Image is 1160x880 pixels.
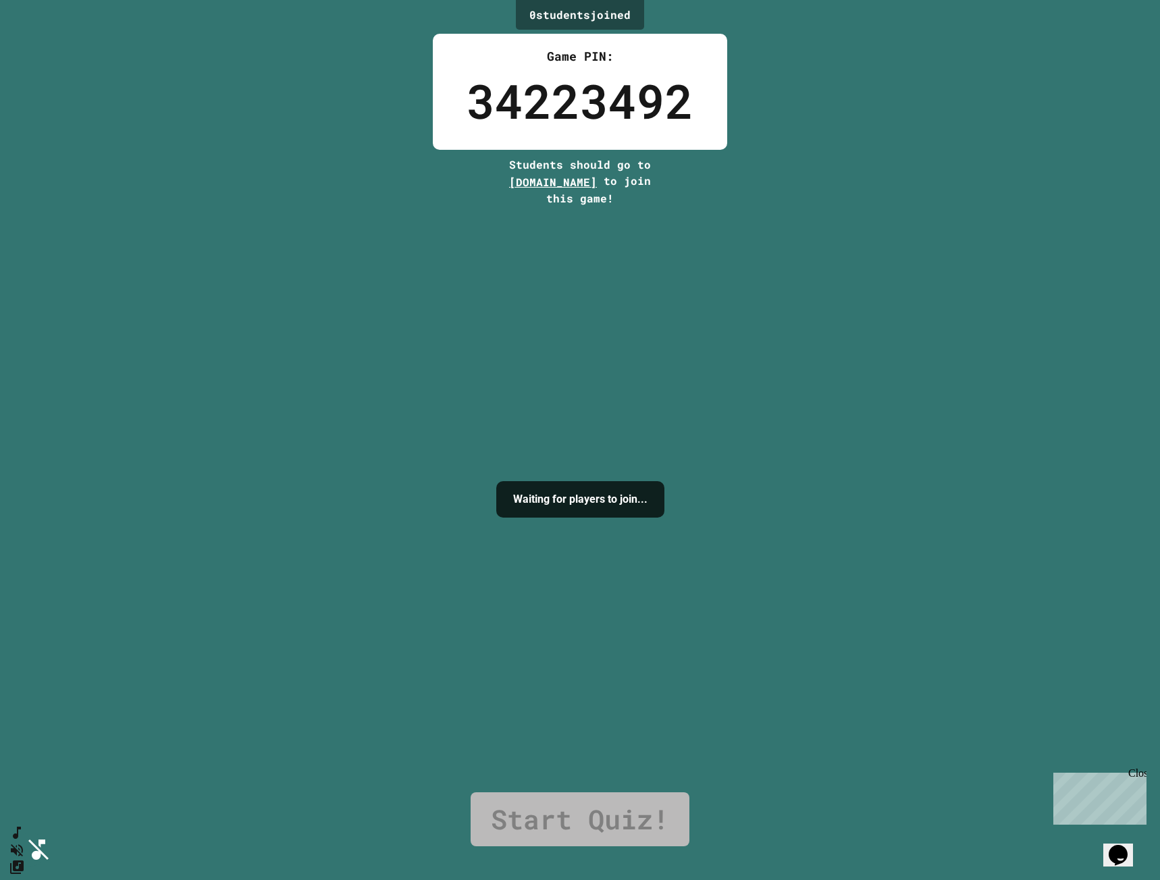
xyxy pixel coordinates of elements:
h4: Waiting for players to join... [513,491,648,507]
div: 34223492 [467,65,693,136]
div: Students should go to to join this game! [496,157,664,207]
span: [DOMAIN_NAME] [509,175,597,189]
iframe: chat widget [1048,767,1146,825]
iframe: chat widget [1103,826,1146,867]
div: Game PIN: [467,47,693,65]
button: Change Music [9,858,25,875]
a: Start Quiz! [471,792,689,846]
button: SpeedDial basic example [9,825,25,842]
div: Chat with us now!Close [5,5,93,86]
button: Unmute music [9,842,25,858]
